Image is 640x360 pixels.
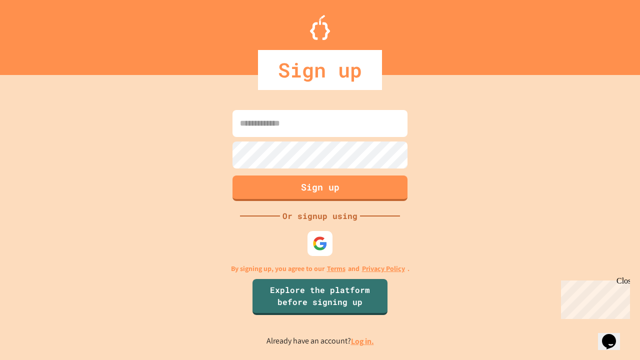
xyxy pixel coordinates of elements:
[266,335,374,347] p: Already have an account?
[280,210,360,222] div: Or signup using
[598,320,630,350] iframe: chat widget
[231,263,409,274] p: By signing up, you agree to our and .
[557,276,630,319] iframe: chat widget
[252,279,387,315] a: Explore the platform before signing up
[232,175,407,201] button: Sign up
[258,50,382,90] div: Sign up
[312,236,327,251] img: google-icon.svg
[362,263,405,274] a: Privacy Policy
[327,263,345,274] a: Terms
[351,336,374,346] a: Log in.
[310,15,330,40] img: Logo.svg
[4,4,69,63] div: Chat with us now!Close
